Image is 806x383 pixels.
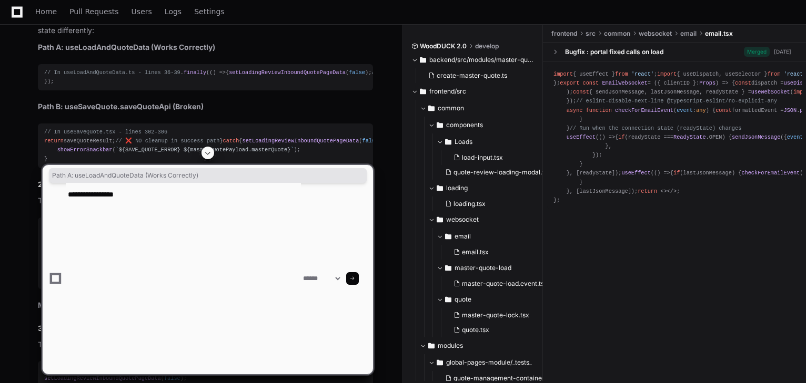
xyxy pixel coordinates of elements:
[784,107,797,113] span: JSON
[455,138,472,146] span: Loads
[582,80,599,86] span: const
[44,128,367,164] div: saveQuoteResult; } { ( ); ( ); }
[615,107,673,113] span: checkForEmailEvent
[420,54,426,66] svg: Directory
[615,71,628,77] span: from
[735,80,751,86] span: const
[657,80,716,86] span: { clientID }:
[362,138,378,144] span: false
[657,71,677,77] span: import
[223,138,239,144] span: catch
[565,48,663,56] div: Bugfix : portal fixed calls on load
[677,107,693,113] span: event
[44,138,64,144] span: return
[696,107,706,113] span: any
[705,29,733,38] span: email.tsx
[420,42,467,50] span: WoodDUCK 2.0
[560,80,579,86] span: export
[576,98,777,104] span: // eslint-disable-next-line @typescript-eslint/no-explicit-any
[132,8,152,15] span: Users
[732,134,780,140] span: sendJsonMessage
[371,69,459,76] span: // ✅ ALWAYS clears loading
[437,133,557,150] button: Loads
[38,102,204,111] strong: Path B: useSaveQuote.saveQuoteApi (Broken)
[243,138,359,144] span: setLoadingReviewInboundQuotePageData
[553,71,573,77] span: import
[184,69,206,76] span: finally
[475,42,499,50] span: develop
[680,29,697,38] span: email
[602,80,647,86] span: EmailWebsocket
[411,51,535,68] button: backend/src/modules/master-quote/commands
[209,69,226,76] span: () =>
[744,47,770,57] span: Merged
[567,107,583,113] span: async
[553,70,795,205] div: { useEffect } ; { useDispatch, useSelector } ; useWebSocket, { } ; { } ; { handlePortalOrderEligi...
[774,48,791,56] div: [DATE]
[768,71,781,77] span: from
[567,134,596,140] span: useEffect
[599,134,615,140] span: () =>
[677,107,706,113] span: :
[709,134,722,140] span: OPEN
[349,69,365,76] span: false
[437,119,443,131] svg: Directory
[551,29,577,38] span: frontend
[38,43,215,51] strong: Path A: useLoadAndQuoteData (Works Correctly)
[35,8,57,15] span: Home
[116,138,220,144] span: // ❌ NO cleanup in success path
[573,89,589,95] span: const
[44,69,180,76] span: // In useLoadAndQuoteData.ts - lines 36-39
[586,29,596,38] span: src
[751,89,790,95] span: useWebSocket
[165,8,182,15] span: Logs
[52,171,364,180] span: Path A: useLoadAndQuoteData (Works Correctly)
[437,71,507,80] span: create-master-quote.ts
[673,134,706,140] span: ReadyState
[570,125,742,131] span: // Run when the connection state (readyState) changes
[438,104,464,112] span: common
[420,100,543,117] button: common
[787,134,803,140] span: event
[194,8,224,15] span: Settings
[586,107,612,113] span: function
[604,29,630,38] span: common
[428,117,552,133] button: components
[445,136,451,148] svg: Directory
[69,8,118,15] span: Pull Requests
[44,68,367,86] div: . ( { ( ); setSpinnerLoading?.( ); });
[446,121,483,129] span: components
[429,56,535,64] span: backend/src/modules/master-quote/commands
[716,107,732,113] span: const
[639,29,672,38] span: websocket
[229,69,346,76] span: setLoadingReviewInboundQuotePageData
[44,129,167,135] span: // In useSaveQuote.tsx - lines 302-306
[699,80,716,86] span: Props
[618,134,624,140] span: if
[411,83,535,100] button: frontend/src
[424,68,529,83] button: create-master-quote.ts
[429,87,466,96] span: frontend/src
[420,85,426,98] svg: Directory
[631,71,654,77] span: 'react'
[428,102,435,115] svg: Directory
